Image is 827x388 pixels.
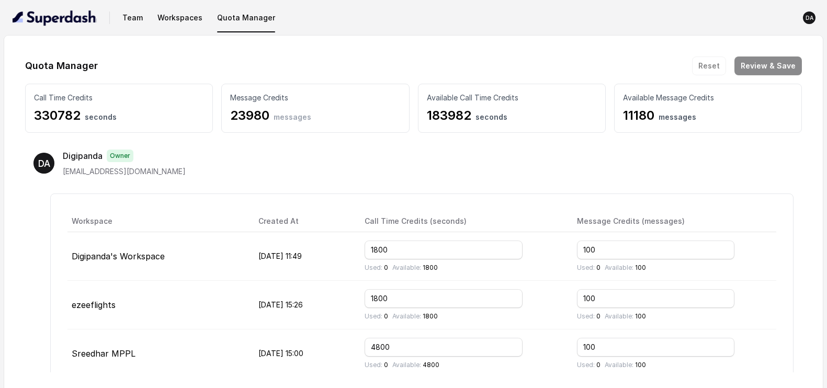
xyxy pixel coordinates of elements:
[63,150,103,162] p: Digipanda
[577,312,601,321] p: 0
[577,361,601,369] p: 0
[213,8,279,27] button: Quota Manager
[692,56,726,75] button: Reset
[250,329,357,378] td: [DATE] 15:00
[392,361,421,369] span: Available:
[365,312,388,321] p: 0
[153,8,207,27] button: Workspaces
[365,312,382,320] span: Used:
[250,281,357,329] td: [DATE] 15:26
[365,264,382,271] span: Used:
[392,312,421,320] span: Available:
[13,9,97,26] img: light.svg
[577,264,601,272] p: 0
[25,58,98,74] h1: Quota Manager
[67,211,250,232] th: Workspace
[577,361,595,369] span: Used:
[250,232,357,281] td: [DATE] 11:49
[85,112,117,121] span: seconds
[605,361,646,369] p: 100
[806,15,814,21] text: DA
[623,93,793,103] p: Available Message Credits
[365,264,388,272] p: 0
[392,264,438,272] p: 1800
[72,347,242,360] p: Sreedhar MPPL
[356,211,569,232] th: Call Time Credits (seconds)
[274,112,311,121] span: messages
[72,299,242,311] p: ezeeflights
[365,361,382,369] span: Used:
[230,93,400,103] p: Message Credits
[392,312,438,321] p: 1800
[475,112,507,121] span: seconds
[427,93,597,103] p: Available Call Time Credits
[250,211,357,232] th: Created At
[107,150,133,162] span: Owner
[392,264,421,271] span: Available:
[605,264,633,271] span: Available:
[577,264,595,271] span: Used:
[34,93,204,103] p: Call Time Credits
[605,312,646,321] p: 100
[63,167,186,176] span: [EMAIL_ADDRESS][DOMAIN_NAME]
[365,361,388,369] p: 0
[569,211,776,232] th: Message Credits (messages)
[72,250,242,263] p: Digipanda's Workspace
[623,107,793,124] p: 11180
[427,107,597,124] p: 183982
[230,107,400,124] p: 23980
[659,112,696,121] span: messages
[605,264,646,272] p: 100
[577,312,595,320] span: Used:
[392,361,439,369] p: 4800
[605,312,633,320] span: Available:
[605,361,633,369] span: Available:
[118,8,147,27] button: Team
[734,56,802,75] button: Review & Save
[38,158,50,169] text: DA
[34,107,204,124] p: 330782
